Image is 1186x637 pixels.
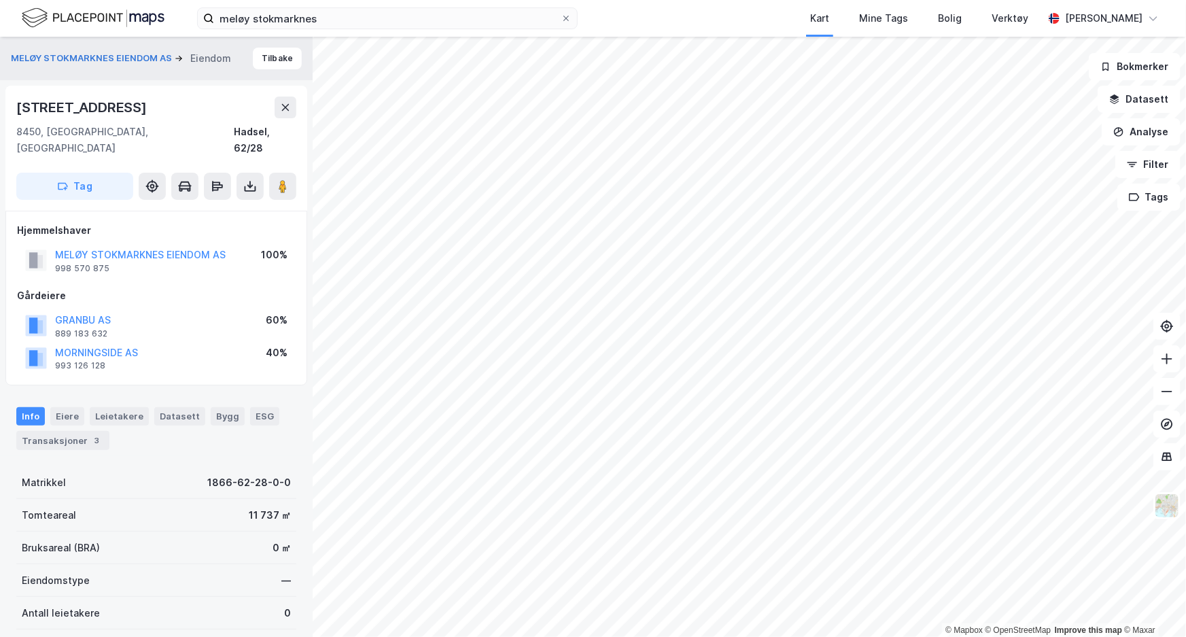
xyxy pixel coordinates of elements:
[16,431,109,450] div: Transaksjoner
[16,97,150,118] div: [STREET_ADDRESS]
[55,263,109,274] div: 998 570 875
[207,475,291,491] div: 1866-62-28-0-0
[211,407,245,425] div: Bygg
[1118,572,1186,637] iframe: Chat Widget
[22,572,90,589] div: Eiendomstype
[938,10,962,27] div: Bolig
[1102,118,1181,145] button: Analyse
[1117,184,1181,211] button: Tags
[992,10,1028,27] div: Verktøy
[22,540,100,556] div: Bruksareal (BRA)
[50,407,84,425] div: Eiere
[22,605,100,621] div: Antall leietakere
[859,10,908,27] div: Mine Tags
[284,605,291,621] div: 0
[16,407,45,425] div: Info
[986,625,1051,635] a: OpenStreetMap
[266,312,287,328] div: 60%
[281,572,291,589] div: —
[55,360,105,371] div: 993 126 128
[273,540,291,556] div: 0 ㎡
[266,345,287,361] div: 40%
[214,8,561,29] input: Søk på adresse, matrikkel, gårdeiere, leietakere eller personer
[1089,53,1181,80] button: Bokmerker
[1098,86,1181,113] button: Datasett
[55,328,107,339] div: 889 183 632
[11,52,175,65] button: MELØY STOKMARKNES EIENDOM AS
[234,124,296,156] div: Hadsel, 62/28
[810,10,829,27] div: Kart
[22,507,76,523] div: Tomteareal
[154,407,205,425] div: Datasett
[16,124,234,156] div: 8450, [GEOGRAPHIC_DATA], [GEOGRAPHIC_DATA]
[90,434,104,447] div: 3
[1065,10,1143,27] div: [PERSON_NAME]
[945,625,983,635] a: Mapbox
[1055,625,1122,635] a: Improve this map
[22,6,164,30] img: logo.f888ab2527a4732fd821a326f86c7f29.svg
[16,173,133,200] button: Tag
[261,247,287,263] div: 100%
[1154,493,1180,519] img: Z
[17,222,296,239] div: Hjemmelshaver
[250,407,279,425] div: ESG
[253,48,302,69] button: Tilbake
[190,50,231,67] div: Eiendom
[249,507,291,523] div: 11 737 ㎡
[1115,151,1181,178] button: Filter
[22,475,66,491] div: Matrikkel
[90,407,149,425] div: Leietakere
[17,288,296,304] div: Gårdeiere
[1118,572,1186,637] div: Kontrollprogram for chat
